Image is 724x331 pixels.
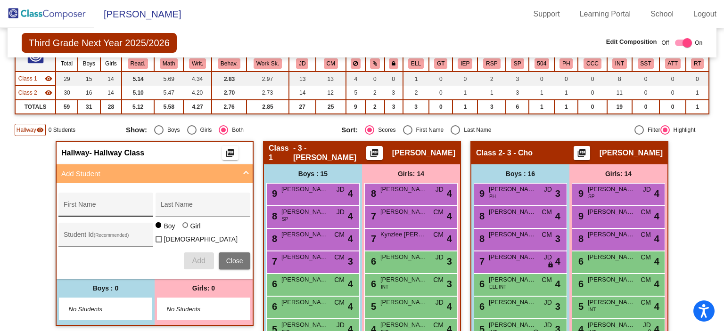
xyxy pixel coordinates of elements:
[555,299,560,314] span: 3
[219,252,251,269] button: Close
[576,188,584,199] span: 9
[433,275,444,285] span: CM
[369,234,376,244] span: 7
[183,100,212,114] td: 4.27
[183,86,212,100] td: 4.20
[544,185,552,194] span: JD
[607,100,632,114] td: 19
[643,320,651,330] span: JD
[289,72,316,86] td: 13
[632,56,659,72] th: Student Study Team
[348,232,353,246] span: 4
[15,72,56,86] td: Stacy Dominguez - 3 - Dominguez
[381,283,388,291] span: INT
[654,232,659,246] span: 4
[57,164,253,183] mat-expansion-panel-header: Add Student
[365,100,384,114] td: 2
[334,298,345,307] span: CM
[403,72,429,86] td: 1
[506,100,529,114] td: 6
[380,298,428,307] span: [PERSON_NAME]
[385,86,403,100] td: 3
[452,56,477,72] th: Individualized Education Plan
[403,100,429,114] td: 3
[316,72,346,86] td: 13
[164,234,238,245] span: [DEMOGRAPHIC_DATA]
[316,56,346,72] th: Christine Mandez
[542,275,552,285] span: CM
[489,207,536,217] span: [PERSON_NAME]
[547,261,554,269] span: lock
[64,204,148,212] input: First Name
[600,148,663,158] span: [PERSON_NAME]
[56,100,77,114] td: 59
[247,86,288,100] td: 2.73
[576,148,587,161] mat-icon: picture_as_pdf
[436,298,444,307] span: JD
[588,185,635,194] span: [PERSON_NAME]
[477,188,485,199] span: 9
[607,56,632,72] th: Intervention for Math or Reading
[264,164,362,183] div: Boys : 15
[56,86,77,100] td: 30
[282,216,288,223] span: SP
[489,275,536,284] span: [PERSON_NAME]
[270,234,277,244] span: 8
[654,299,659,314] span: 4
[293,144,366,162] span: - 3 - [PERSON_NAME]
[578,72,607,86] td: 0
[588,298,635,307] span: [PERSON_NAME]
[269,144,293,162] span: Class 1
[429,72,452,86] td: 0
[61,148,90,158] span: Hallway
[100,86,122,100] td: 14
[365,72,384,86] td: 0
[572,7,639,22] a: Learning Portal
[346,72,366,86] td: 4
[100,56,122,72] th: Girls
[654,277,659,291] span: 4
[247,100,288,114] td: 2.85
[554,56,578,72] th: Parent Helper
[385,56,403,72] th: Keep with teacher
[122,100,154,114] td: 5.12
[385,72,403,86] td: 0
[506,86,529,100] td: 3
[190,221,201,231] div: Girl
[380,320,428,330] span: [PERSON_NAME]
[489,230,536,239] span: [PERSON_NAME]
[16,126,36,134] span: Hallway
[57,183,253,279] div: Add Student
[691,58,704,69] button: RT
[334,230,345,240] span: CM
[218,58,240,69] button: Behav.
[212,72,247,86] td: 2.83
[18,74,37,83] span: Class 1
[429,100,452,114] td: 0
[686,86,709,100] td: 1
[578,100,607,114] td: 0
[155,279,253,298] div: Girls: 0
[641,207,651,217] span: CM
[348,254,353,268] span: 3
[270,211,277,221] span: 8
[369,188,376,199] span: 8
[49,126,75,134] span: 0 Students
[555,277,560,291] span: 4
[433,320,444,330] span: CM
[281,252,329,262] span: [PERSON_NAME]
[576,211,584,221] span: 9
[247,72,288,86] td: 2.97
[588,306,596,313] span: INT
[57,279,155,298] div: Boys : 0
[366,146,383,160] button: Print Students Details
[686,7,724,22] a: Logout
[458,58,472,69] button: IEP
[15,86,56,100] td: Madee Cho - 3 - Cho
[15,100,56,114] td: TOTALS
[334,252,345,262] span: CM
[316,100,346,114] td: 25
[56,72,77,86] td: 29
[643,7,681,22] a: School
[365,86,384,100] td: 2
